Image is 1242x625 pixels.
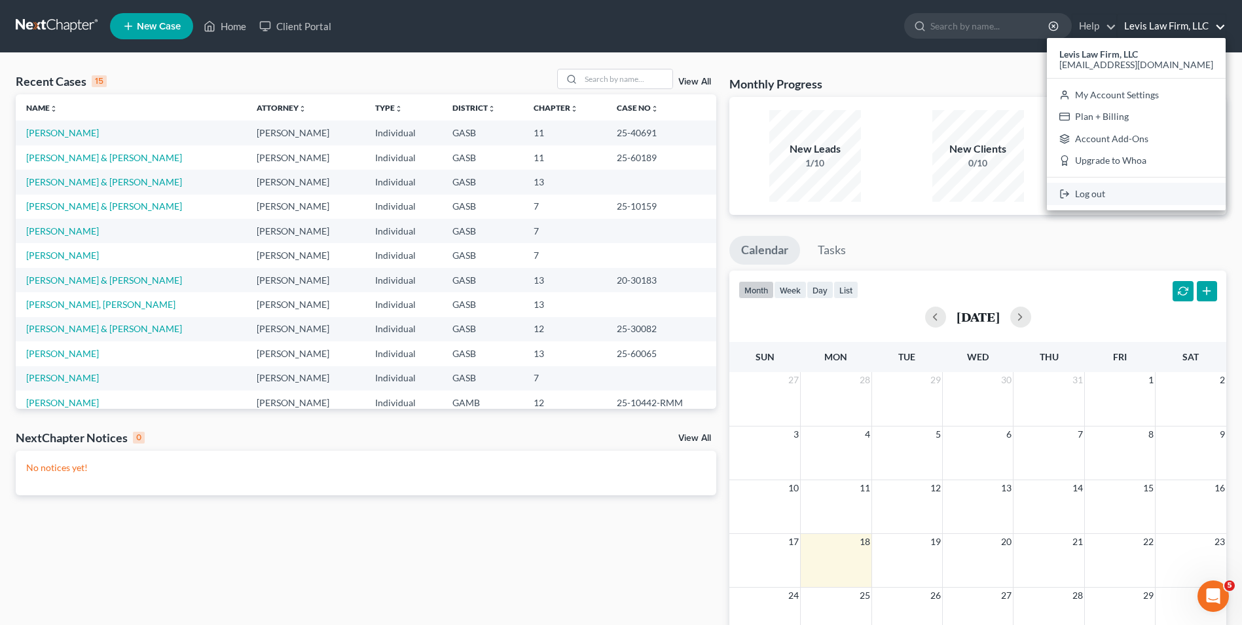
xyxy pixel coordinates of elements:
td: [PERSON_NAME] [246,121,365,145]
div: 15 [92,75,107,87]
td: Individual [365,268,443,292]
span: 12 [929,480,942,496]
span: 24 [787,588,800,603]
td: 13 [523,170,606,194]
div: Levis Law Firm, LLC [1047,38,1226,210]
a: Nameunfold_more [26,103,58,113]
strong: Levis Law Firm, LLC [1059,48,1138,60]
td: 25-60189 [606,145,716,170]
a: [PERSON_NAME] [26,372,99,383]
button: month [739,281,774,299]
button: week [774,281,807,299]
span: 28 [1071,588,1084,603]
td: [PERSON_NAME] [246,366,365,390]
td: 12 [523,390,606,415]
a: [PERSON_NAME] & [PERSON_NAME] [26,323,182,334]
span: 18 [858,534,871,550]
div: New Leads [769,142,861,157]
td: [PERSON_NAME] [246,145,365,170]
h2: [DATE] [957,310,1000,324]
td: 7 [523,195,606,219]
td: GASB [442,292,523,316]
td: 11 [523,121,606,145]
span: Fri [1113,351,1127,362]
span: 2 [1218,372,1226,388]
td: 25-60065 [606,341,716,366]
span: 30 [1000,372,1013,388]
td: [PERSON_NAME] [246,170,365,194]
span: 3 [792,426,800,442]
td: Individual [365,195,443,219]
a: [PERSON_NAME] & [PERSON_NAME] [26,275,182,286]
td: 11 [523,145,606,170]
td: Individual [365,243,443,267]
i: unfold_more [488,105,496,113]
span: Thu [1040,351,1059,362]
td: 7 [523,366,606,390]
a: Districtunfold_more [452,103,496,113]
td: 13 [523,268,606,292]
a: [PERSON_NAME] & [PERSON_NAME] [26,176,182,187]
span: 8 [1147,426,1155,442]
span: 27 [1000,588,1013,603]
td: GASB [442,219,523,243]
span: 23 [1213,534,1226,550]
span: 25 [858,588,871,603]
span: 15 [1142,480,1155,496]
a: [PERSON_NAME], [PERSON_NAME] [26,299,175,310]
span: 11 [858,480,871,496]
a: [PERSON_NAME] [26,250,99,261]
span: Mon [824,351,847,362]
a: Account Add-Ons [1047,128,1226,150]
td: GASB [442,121,523,145]
a: Chapterunfold_more [534,103,578,113]
td: 12 [523,317,606,341]
span: 19 [929,534,942,550]
a: My Account Settings [1047,84,1226,106]
td: 25-30082 [606,317,716,341]
td: [PERSON_NAME] [246,219,365,243]
button: day [807,281,833,299]
span: 5 [934,426,942,442]
span: 7 [1076,426,1084,442]
td: GASB [442,341,523,366]
td: GASB [442,145,523,170]
span: 22 [1142,534,1155,550]
td: [PERSON_NAME] [246,195,365,219]
td: Individual [365,121,443,145]
a: Help [1072,14,1116,38]
a: Levis Law Firm, LLC [1118,14,1226,38]
span: [EMAIL_ADDRESS][DOMAIN_NAME] [1059,59,1213,70]
td: Individual [365,292,443,316]
a: Plan + Billing [1047,105,1226,128]
td: GASB [442,268,523,292]
a: Calendar [729,236,800,265]
div: New Clients [932,142,1024,157]
span: Sat [1182,351,1199,362]
div: NextChapter Notices [16,430,145,445]
div: 1/10 [769,157,861,170]
input: Search by name... [930,14,1050,38]
i: unfold_more [50,105,58,113]
iframe: Intercom live chat [1197,580,1229,612]
a: View All [678,77,711,86]
a: [PERSON_NAME] [26,225,99,237]
a: [PERSON_NAME] & [PERSON_NAME] [26,152,182,163]
i: unfold_more [395,105,403,113]
p: No notices yet! [26,461,706,474]
span: 21 [1071,534,1084,550]
i: unfold_more [651,105,659,113]
td: 25-10442-RMM [606,390,716,415]
span: 10 [787,480,800,496]
td: [PERSON_NAME] [246,292,365,316]
td: GASB [442,195,523,219]
span: Wed [967,351,989,362]
a: Client Portal [253,14,338,38]
span: 6 [1005,426,1013,442]
td: 13 [523,292,606,316]
td: [PERSON_NAME] [246,268,365,292]
td: GASB [442,243,523,267]
td: Individual [365,390,443,415]
a: View All [678,434,711,443]
span: New Case [137,22,181,31]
